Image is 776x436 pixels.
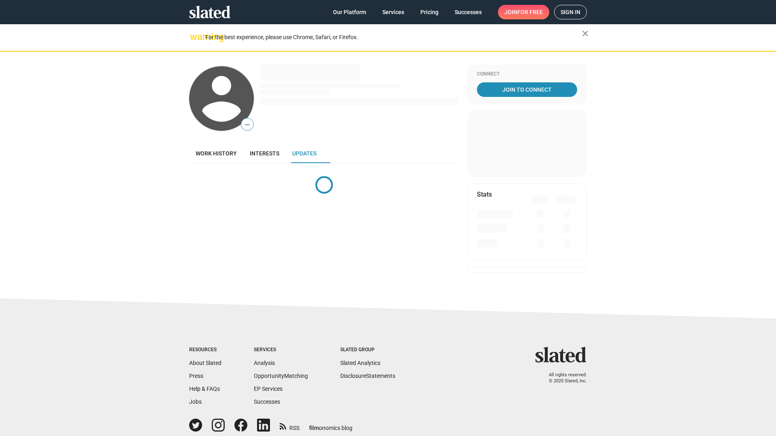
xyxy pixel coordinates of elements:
a: OpportunityMatching [254,373,308,379]
span: film [309,425,319,431]
a: Updates [286,144,323,163]
a: Sign in [554,5,587,19]
a: About Slated [189,360,221,366]
mat-icon: warning [190,32,200,42]
a: Successes [448,5,488,19]
a: filmonomics blog [309,418,352,432]
a: Our Platform [327,5,373,19]
span: Join To Connect [479,82,576,97]
div: Resources [189,347,221,353]
mat-card-title: Stats [477,190,492,199]
span: Our Platform [333,5,366,19]
a: Press [189,373,203,379]
span: — [241,119,253,130]
div: Slated Group [340,347,395,353]
span: for free [517,5,543,19]
a: Work history [189,144,243,163]
a: Joinfor free [498,5,549,19]
a: Services [376,5,411,19]
a: Help & FAQs [189,386,220,392]
span: Join [504,5,543,19]
span: Sign in [561,5,580,19]
a: Pricing [414,5,445,19]
div: For the best experience, please use Chrome, Safari, or Firefox. [205,32,582,43]
a: Interests [243,144,286,163]
a: RSS [280,419,299,432]
span: Services [382,5,404,19]
span: Updates [292,150,316,157]
a: EP Services [254,386,283,392]
span: Interests [250,150,279,157]
a: Analysis [254,360,275,366]
a: Join To Connect [477,82,577,97]
a: DisclosureStatements [340,373,395,379]
a: Successes [254,398,280,405]
p: All rights reserved. © 2025 Slated, Inc. [540,372,587,384]
mat-icon: close [580,29,590,38]
div: Connect [477,71,577,78]
span: Work history [196,150,237,157]
div: Services [254,347,308,353]
a: Jobs [189,398,202,405]
span: Successes [455,5,482,19]
a: Slated Analytics [340,360,380,366]
span: Pricing [420,5,439,19]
